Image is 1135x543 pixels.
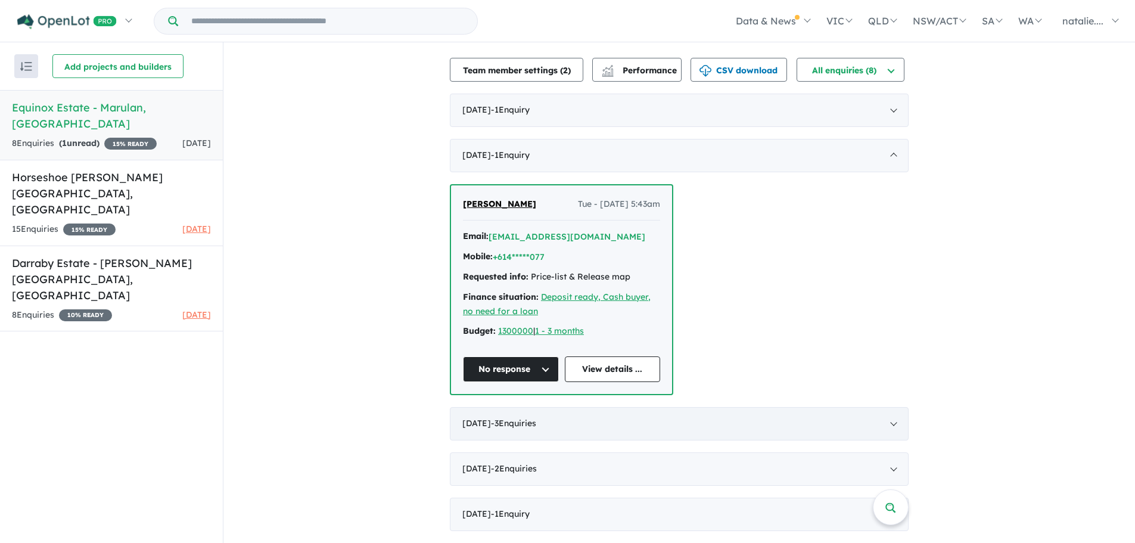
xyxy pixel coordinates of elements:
[463,291,651,317] a: Deposit ready, Cash buyer, no need for a loan
[12,222,116,237] div: 15 Enquir ies
[450,58,583,82] button: Team member settings (2)
[491,104,530,115] span: - 1 Enquir y
[463,231,489,241] strong: Email:
[463,325,496,336] strong: Budget:
[797,58,904,82] button: All enquiries (8)
[463,356,559,382] button: No response
[535,325,584,336] a: 1 - 3 months
[491,418,536,429] span: - 3 Enquir ies
[12,308,112,322] div: 8 Enquir ies
[181,8,475,34] input: Try estate name, suburb, builder or developer
[182,224,211,234] span: [DATE]
[463,251,493,262] strong: Mobile:
[463,198,536,209] span: [PERSON_NAME]
[182,138,211,148] span: [DATE]
[602,65,613,72] img: line-chart.svg
[450,139,909,172] div: [DATE]
[17,14,117,29] img: Openlot PRO Logo White
[12,136,157,151] div: 8 Enquir ies
[12,255,211,303] h5: Darraby Estate - [PERSON_NAME][GEOGRAPHIC_DATA] , [GEOGRAPHIC_DATA]
[20,62,32,71] img: sort.svg
[450,407,909,440] div: [DATE]
[565,356,661,382] a: View details ...
[52,54,184,78] button: Add projects and builders
[450,452,909,486] div: [DATE]
[578,197,660,212] span: Tue - [DATE] 5:43am
[59,138,99,148] strong: ( unread)
[491,150,530,160] span: - 1 Enquir y
[563,65,568,76] span: 2
[604,65,677,76] span: Performance
[59,309,112,321] span: 10 % READY
[182,309,211,320] span: [DATE]
[463,271,528,282] strong: Requested info:
[450,94,909,127] div: [DATE]
[489,231,645,243] button: [EMAIL_ADDRESS][DOMAIN_NAME]
[12,169,211,218] h5: Horseshoe [PERSON_NAME][GEOGRAPHIC_DATA] , [GEOGRAPHIC_DATA]
[498,325,533,336] a: 1300000
[463,197,536,212] a: [PERSON_NAME]
[491,508,530,519] span: - 1 Enquir y
[63,224,116,235] span: 15 % READY
[104,138,157,150] span: 15 % READY
[450,498,909,531] div: [DATE]
[691,58,787,82] button: CSV download
[463,291,539,302] strong: Finance situation:
[463,270,660,284] div: Price-list & Release map
[62,138,67,148] span: 1
[1062,15,1103,27] span: natalie....
[592,58,682,82] button: Performance
[12,100,211,132] h5: Equinox Estate - Marulan , [GEOGRAPHIC_DATA]
[699,65,711,77] img: download icon
[463,324,660,339] div: |
[491,463,537,474] span: - 2 Enquir ies
[602,69,614,76] img: bar-chart.svg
